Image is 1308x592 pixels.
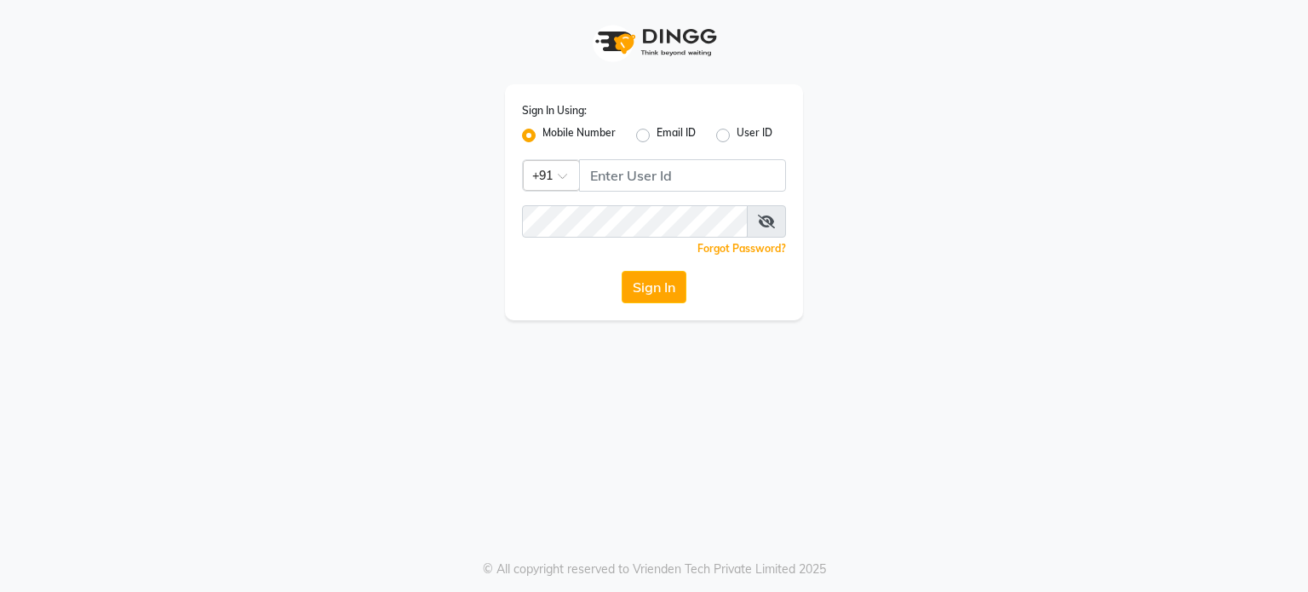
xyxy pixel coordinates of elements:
button: Sign In [622,271,686,303]
input: Username [579,159,786,192]
img: logo1.svg [586,17,722,67]
label: Mobile Number [542,125,616,146]
a: Forgot Password? [697,242,786,255]
input: Username [522,205,748,238]
label: Sign In Using: [522,103,587,118]
label: Email ID [657,125,696,146]
label: User ID [737,125,772,146]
